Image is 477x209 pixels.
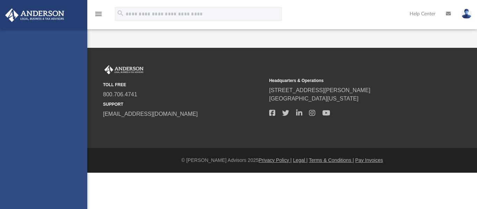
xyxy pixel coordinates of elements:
a: [GEOGRAPHIC_DATA][US_STATE] [269,96,359,102]
a: Terms & Conditions | [309,157,354,163]
a: Privacy Policy | [259,157,292,163]
i: search [117,9,124,17]
small: SUPPORT [103,101,264,107]
i: menu [94,10,103,18]
img: User Pic [461,9,472,19]
img: Anderson Advisors Platinum Portal [3,8,66,22]
a: 800.706.4741 [103,91,137,97]
img: Anderson Advisors Platinum Portal [103,65,145,74]
a: Legal | [293,157,308,163]
small: Headquarters & Operations [269,77,431,84]
a: [STREET_ADDRESS][PERSON_NAME] [269,87,370,93]
a: menu [94,13,103,18]
small: TOLL FREE [103,82,264,88]
a: [EMAIL_ADDRESS][DOMAIN_NAME] [103,111,198,117]
a: Pay Invoices [355,157,383,163]
div: © [PERSON_NAME] Advisors 2025 [87,157,477,164]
